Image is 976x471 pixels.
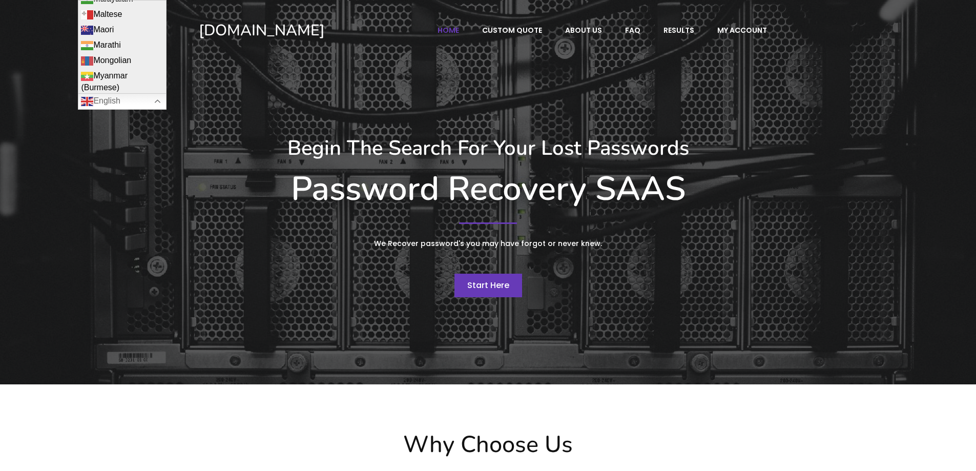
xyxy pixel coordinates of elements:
[81,24,93,36] img: mi
[438,26,459,35] span: Home
[199,136,778,160] h3: Begin The Search For Your Lost Passwords
[554,21,613,40] a: About Us
[78,53,166,69] a: Mongolian
[717,26,767,35] span: My account
[707,21,778,40] a: My account
[565,26,602,35] span: About Us
[614,21,651,40] a: FAQ
[625,26,640,35] span: FAQ
[81,9,93,21] img: mt
[78,69,166,95] a: Myanmar (Burmese)
[482,26,542,35] span: Custom Quote
[663,26,694,35] span: Results
[296,237,680,250] p: We Recover password's you may have forgot or never knew.
[471,21,553,40] a: Custom Quote
[78,23,166,38] a: Maori
[467,279,509,291] span: Start Here
[81,55,93,67] img: mn
[78,38,166,53] a: Marathi
[194,431,783,459] h2: Why Choose Us
[653,21,705,40] a: Results
[81,95,93,108] img: en
[199,21,395,40] a: [DOMAIN_NAME]
[81,39,93,52] img: mr
[199,169,778,209] h1: Password Recovery SAAS
[81,70,93,83] img: my
[78,93,167,110] a: English
[78,7,166,23] a: Maltese
[454,274,522,297] a: Start Here
[427,21,470,40] a: Home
